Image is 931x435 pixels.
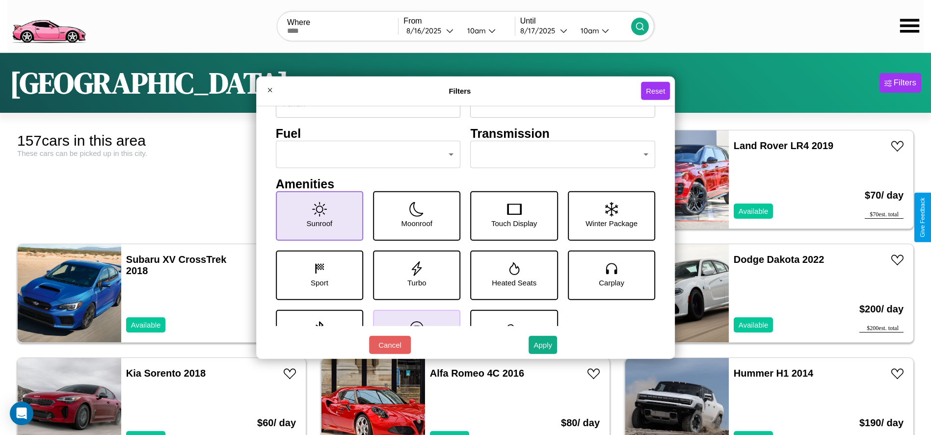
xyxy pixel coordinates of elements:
[865,180,904,211] h3: $ 70 / day
[369,336,411,354] button: Cancel
[520,17,631,26] label: Until
[279,87,641,95] h4: Filters
[573,26,631,36] button: 10am
[126,368,206,379] a: Kia Sorento 2018
[734,368,813,379] a: Hummer H1 2014
[406,26,446,35] div: 8 / 16 / 2025
[641,82,670,100] button: Reset
[7,5,90,46] img: logo
[859,325,904,333] div: $ 200 est. total
[276,177,656,191] h4: Amenities
[919,198,926,237] div: Give Feedback
[492,276,536,289] p: Heated Seats
[529,336,557,354] button: Apply
[865,211,904,219] div: $ 70 est. total
[734,140,833,151] a: Land Rover LR4 2019
[126,254,227,276] a: Subaru XV CrossTrek 2018
[879,73,921,93] button: Filters
[894,78,916,88] div: Filters
[17,132,306,149] div: 157 cars in this area
[471,126,656,140] h4: Transmission
[739,318,769,332] p: Available
[739,205,769,218] p: Available
[734,254,825,265] a: Dodge Dakota 2022
[17,149,306,157] div: These cars can be picked up in this city.
[401,216,432,230] p: Moonroof
[307,216,333,230] p: Sunroof
[430,368,524,379] a: Alfa Romeo 4C 2016
[10,63,289,103] h1: [GEOGRAPHIC_DATA]
[599,276,624,289] p: Carplay
[287,18,398,27] label: Where
[131,318,161,332] p: Available
[311,276,328,289] p: Sport
[276,126,461,140] h4: Fuel
[462,26,488,35] div: 10am
[459,26,515,36] button: 10am
[403,17,514,26] label: From
[403,26,459,36] button: 8/16/2025
[10,402,33,425] div: Open Intercom Messenger
[407,276,426,289] p: Turbo
[491,216,537,230] p: Touch Display
[520,26,560,35] div: 8 / 17 / 2025
[585,216,638,230] p: Winter Package
[859,294,904,325] h3: $ 200 / day
[276,90,461,117] div: Ferrari
[576,26,602,35] div: 10am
